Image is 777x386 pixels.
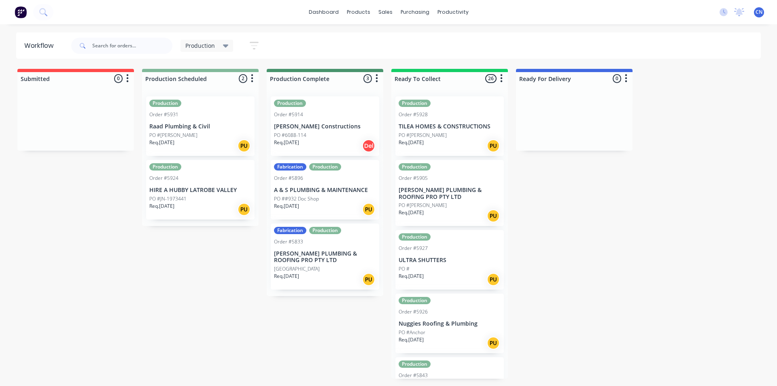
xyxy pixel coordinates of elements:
div: PU [238,203,251,216]
p: PO #[PERSON_NAME] [149,132,197,139]
a: dashboard [305,6,343,18]
div: purchasing [397,6,433,18]
p: PO #[PERSON_NAME] [399,132,447,139]
p: Req. [DATE] [149,139,174,146]
p: PO #JN-1973441 [149,195,187,203]
div: Production [309,163,341,171]
p: Req. [DATE] [399,209,424,216]
p: Req. [DATE] [399,273,424,280]
div: ProductionOrder #5928TILEA HOMES & CONSTRUCTIONSPO #[PERSON_NAME]Req.[DATE]PU [395,96,504,156]
div: Production [399,297,431,304]
div: PU [487,209,500,222]
div: Production [149,163,181,171]
p: Req. [DATE] [399,139,424,146]
p: Req. [DATE] [274,203,299,210]
div: PU [362,203,375,216]
div: Order #5905 [399,175,428,182]
div: Fabrication [274,163,306,171]
div: ProductionOrder #5914[PERSON_NAME] ConstructionsPO #6088-114Req.[DATE]Del [271,96,379,156]
div: Order #5931 [149,111,178,118]
p: [PERSON_NAME] Constructions [274,123,376,130]
div: Order #5914 [274,111,303,118]
p: Req. [DATE] [274,273,299,280]
div: ProductionOrder #5924HIRE A HUBBY LATROBE VALLEYPO #JN-1973441Req.[DATE]PU [146,160,255,220]
div: ProductionOrder #5905[PERSON_NAME] PLUMBING & ROOFING PRO PTY LTDPO #[PERSON_NAME]Req.[DATE]PU [395,160,504,226]
div: FabricationProductionOrder #5833[PERSON_NAME] PLUMBING & ROOFING PRO PTY LTD[GEOGRAPHIC_DATA]Req.... [271,224,379,290]
p: TILEA HOMES & CONSTRUCTIONS [399,123,501,130]
div: Production [399,100,431,107]
div: Order #5896 [274,175,303,182]
div: Production [399,163,431,171]
div: Production [399,360,431,368]
img: Factory [15,6,27,18]
div: Order #5833 [274,238,303,245]
span: Production [185,41,215,50]
div: Order #5924 [149,175,178,182]
div: Order #5927 [399,245,428,252]
p: PO #[PERSON_NAME] [399,202,447,209]
div: Del [362,139,375,152]
div: ProductionOrder #5931Raad Plumbing & CivilPO #[PERSON_NAME]Req.[DATE]PU [146,96,255,156]
div: Production [399,233,431,241]
div: Production [149,100,181,107]
p: [GEOGRAPHIC_DATA] [274,265,320,273]
div: Fabrication [274,227,306,234]
div: PU [487,139,500,152]
div: PU [238,139,251,152]
div: PU [487,273,500,286]
p: [PERSON_NAME] PLUMBING & ROOFING PRO PTY LTD [399,187,501,200]
p: Req. [DATE] [149,203,174,210]
p: PO #6088-114 [274,132,306,139]
p: [PERSON_NAME] PLUMBING & ROOFING PRO PTY LTD [274,250,376,264]
div: Order #5928 [399,111,428,118]
input: Search for orders... [92,38,172,54]
p: Req. [DATE] [399,336,424,343]
p: PO ##932 Doc Shop [274,195,319,203]
div: productivity [433,6,473,18]
p: ULTRA SHUTTERS [399,257,501,264]
p: Req. [DATE] [274,139,299,146]
p: PO # [399,265,410,273]
p: HIRE A HUBBY LATROBE VALLEY [149,187,251,194]
div: Production [309,227,341,234]
div: sales [374,6,397,18]
div: ProductionOrder #5927ULTRA SHUTTERSPO #Req.[DATE]PU [395,230,504,290]
div: Workflow [24,41,57,51]
div: Order #5926 [399,308,428,316]
div: PU [362,273,375,286]
div: Production [274,100,306,107]
p: PO #Anchor [399,329,425,336]
div: Order #5843 [399,372,428,379]
div: products [343,6,374,18]
p: Raad Plumbing & Civil [149,123,251,130]
p: A & S PLUMBING & MAINTENANCE [274,187,376,194]
div: PU [487,337,500,350]
p: Nuggies Roofing & Plumbing [399,320,501,327]
span: CN [756,9,762,16]
div: ProductionOrder #5926Nuggies Roofing & PlumbingPO #AnchorReq.[DATE]PU [395,294,504,353]
div: FabricationProductionOrder #5896A & S PLUMBING & MAINTENANCEPO ##932 Doc ShopReq.[DATE]PU [271,160,379,220]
